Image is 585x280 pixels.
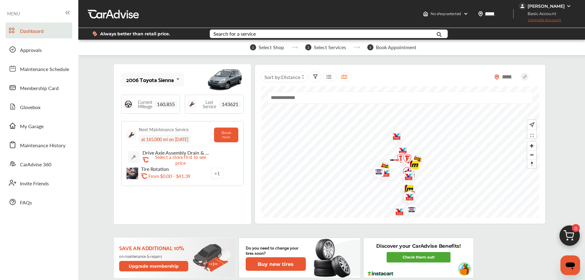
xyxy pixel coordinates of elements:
[139,135,191,144] div: at 165,000 mi on [DATE]
[6,194,72,210] a: FAQs
[478,11,483,16] img: location_vector.a44bc228.svg
[527,141,536,150] button: Zoom in
[369,163,384,183] div: Map marker
[126,77,174,83] div: 2006 Toyota Sienna
[20,104,41,112] span: Glovebox
[519,18,561,25] span: Upgrade Account
[367,44,373,50] span: 3
[6,118,72,134] a: My Garage
[399,180,414,199] div: Map marker
[367,271,394,276] img: instacart-logo.217963cc.svg
[391,150,407,169] img: logo-firestone.png
[404,156,420,176] img: logo-meineke.png
[386,128,403,147] img: logo-valvoline.png
[250,44,256,50] span: 1
[397,163,413,182] img: logo-jiffylube.png
[314,45,346,50] span: Select Services
[423,11,428,16] img: header-home-logo.8d720a4f.svg
[6,99,72,115] a: Glovebox
[213,31,256,36] div: Search for a service
[404,156,419,176] div: Map marker
[6,175,72,191] a: Invite Friends
[375,165,391,184] div: Map marker
[384,155,401,168] img: logo-mrtire.png
[154,101,177,108] span: 160,855
[384,155,400,168] div: Map marker
[431,11,461,16] span: No shop selected
[100,32,170,36] span: Always better than retail price.
[401,201,418,220] img: MSA+logo.png
[20,46,42,54] span: Approvals
[219,101,241,108] span: 143621
[566,4,571,9] img: WGsFRI8htEPBVLJbROoPRyZpYNWhNONpIPPETTm6eUC0GeLEiAAAAAElFTkSuQmCC
[398,168,414,187] div: Map marker
[572,224,580,232] span: 0
[6,41,72,57] a: Approvals
[20,161,51,169] span: CarAdvise 360
[150,154,211,166] p: Select a store first to see price
[555,223,584,252] img: cart_icon.3d0951e8.svg
[513,9,514,18] img: header-divider.bc55588e.svg
[392,142,408,162] div: Map marker
[374,158,390,178] div: Map marker
[199,100,219,108] span: Last Service
[463,11,468,16] img: header-down-arrow.9dd2ce7d.svg
[519,10,561,17] span: Basic Account
[211,168,223,179] div: + 1
[119,261,189,271] button: Upgrade membership
[494,74,499,80] img: location_vector_orange.38f05af8.svg
[399,188,415,208] img: logo-valvoline.png
[281,73,300,81] span: Distance
[20,180,49,188] span: Invite Friends
[374,158,391,178] img: logo-take5.png
[391,150,406,169] div: Map marker
[7,11,20,16] span: MENU
[141,166,209,172] p: Tire Rotation
[399,181,415,200] img: logo-meineke.png
[127,168,138,179] img: tire-rotation-thumb.jpg
[119,254,189,258] p: on maintenance & repairs
[259,45,284,50] span: Select Shop
[136,100,154,108] span: Current Mileage
[20,199,32,207] span: FAQs
[92,31,97,36] img: dollor_label_vector.a70140d1.svg
[376,243,461,250] p: Discover your CarAdvise Benefits!
[20,65,69,73] span: Maintenance Schedule
[211,168,223,179] a: +1
[399,188,415,207] div: Map marker
[402,157,418,171] img: logo-discount-tire.png
[527,159,536,168] button: Reset bearing to north
[6,61,72,77] a: Maintenance Schedule
[139,126,189,132] div: Next Maintenance Service
[397,150,412,169] div: Map marker
[387,252,450,262] a: Check them out!
[397,150,413,169] img: logo-firestone.png
[399,180,415,199] img: logo-firestone.png
[313,236,354,280] img: new-tire.a0c7fe23.svg
[119,244,189,251] p: Save an additional 10%
[261,86,539,218] canvas: Map
[389,203,405,223] img: logo-valvoline.png
[127,130,136,140] img: maintenance_logo
[407,151,423,171] img: logo-take5.png
[527,150,536,159] button: Zoom out
[20,85,59,93] span: Membership Card
[305,44,311,50] span: 2
[402,157,417,171] div: Map marker
[142,150,210,156] p: Drive Axle Assembly Drain & Refill
[458,262,471,275] img: instacart-vehicle.0979a191.svg
[207,66,244,93] img: mobile_2947_st1280_046.png
[20,27,44,35] span: Dashboard
[127,147,238,147] img: border-line.da1032d4.svg
[519,2,526,10] img: jVpblrzwTbfkPYzPPzSLxeg0AAAAASUVORK5CYII=
[20,142,65,150] span: Maintenance History
[246,257,306,271] button: Buy new tires
[389,203,404,223] div: Map marker
[376,45,416,50] span: Book Appointment
[386,128,402,147] div: Map marker
[560,255,580,275] iframe: Button to launch messaging window
[397,163,412,182] div: Map marker
[369,163,385,183] img: MSA+logo.png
